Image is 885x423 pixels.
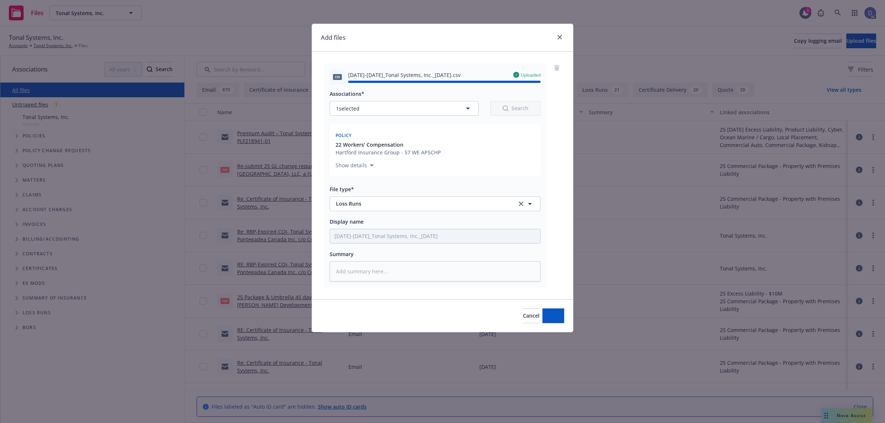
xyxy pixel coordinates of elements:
a: close [555,33,564,42]
h1: Add files [321,33,346,42]
input: Add display name here... [330,229,540,243]
button: Loss Runsclear selection [330,196,541,211]
span: Display name [330,218,364,225]
button: 1selected [330,101,479,116]
span: 22 Workers' Compensation [336,141,403,148]
span: Cancel [523,312,539,319]
button: Add files [542,308,564,323]
span: Loss Runs [336,200,507,207]
span: [DATE]-[DATE]_Tonal Systems, Inc._[DATE].csv [348,71,461,79]
div: Hartford Insurance Group - 57 WE AP5CHP [336,148,441,156]
span: Uploaded [521,72,541,78]
button: Show details [333,161,376,170]
span: File type* [330,186,354,193]
span: Summary [330,251,354,258]
span: 1 selected [336,105,360,112]
span: Add files [542,312,564,319]
button: 22 Workers' Compensation [336,141,441,148]
span: csv [333,74,342,80]
span: Policy [336,132,352,139]
span: Associations* [330,90,364,97]
a: clear selection [517,199,525,208]
a: remove [552,63,561,72]
button: Cancel [523,308,539,323]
